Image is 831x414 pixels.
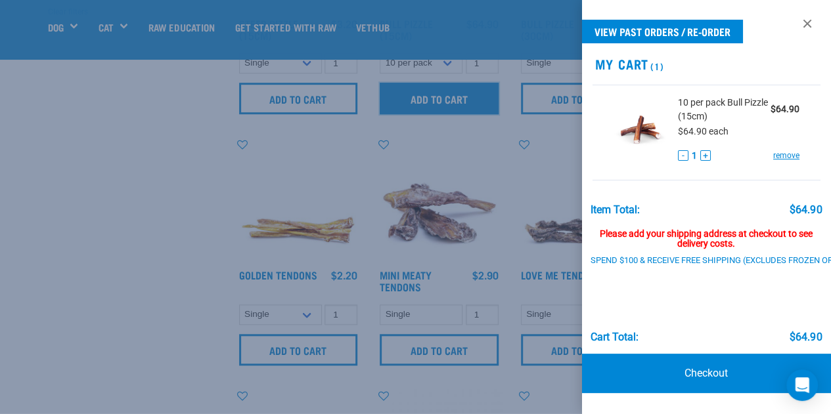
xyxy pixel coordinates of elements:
img: Bull Pizzle (15cm) [614,96,668,163]
div: Open Intercom Messenger [786,369,818,401]
button: - [678,150,688,161]
div: Item Total: [591,204,640,216]
div: $64.90 [790,204,822,216]
div: Cart total: [591,331,639,343]
a: remove [773,150,799,161]
button: + [700,150,711,161]
strong: $64.90 [771,104,799,114]
span: $64.90 each [678,126,729,136]
a: View past orders / re-order [582,20,743,43]
span: 1 [692,149,697,163]
div: $64.90 [790,331,822,343]
span: 10 per pack Bull Pizzle (15cm) [678,96,771,123]
span: (1) [648,64,663,68]
div: Please add your shipping address at checkout to see delivery costs. [591,216,822,250]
